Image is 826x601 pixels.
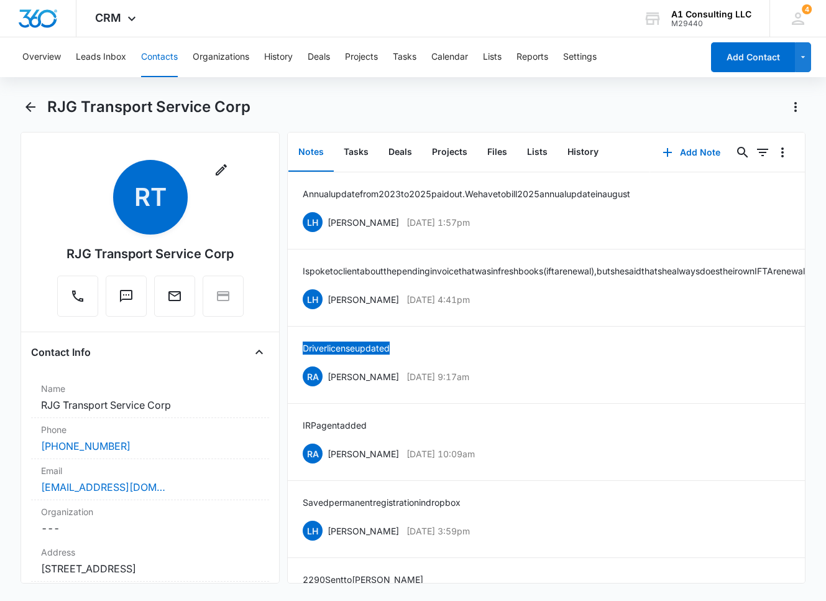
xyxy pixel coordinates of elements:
[106,295,147,305] a: Text
[41,546,259,559] label: Address
[41,439,131,454] a: [PHONE_NUMBER]
[558,133,608,172] button: History
[773,142,792,162] button: Overflow Menu
[786,97,805,117] button: Actions
[47,98,250,116] h1: RJG Transport Service Corp
[41,480,165,495] a: [EMAIL_ADDRESS][DOMAIN_NAME]
[406,216,470,229] p: [DATE] 1:57pm
[379,133,422,172] button: Deals
[41,561,259,576] dd: [STREET_ADDRESS]
[154,295,195,305] a: Email
[303,573,423,586] p: 2290 Sent to [PERSON_NAME]
[303,521,323,541] span: LH
[406,447,475,460] p: [DATE] 10:09am
[328,293,399,306] p: [PERSON_NAME]
[483,37,502,77] button: Lists
[193,37,249,77] button: Organizations
[406,524,470,538] p: [DATE] 3:59pm
[31,377,269,418] div: NameRJG Transport Service Corp
[31,541,269,582] div: Address[STREET_ADDRESS]
[328,370,399,383] p: [PERSON_NAME]
[328,447,399,460] p: [PERSON_NAME]
[802,4,812,14] div: notifications count
[303,419,367,432] p: IRP agent added
[345,37,378,77] button: Projects
[95,11,121,24] span: CRM
[154,276,195,317] button: Email
[650,137,733,167] button: Add Note
[328,216,399,229] p: [PERSON_NAME]
[41,398,259,412] dd: RJG Transport Service Corp
[288,133,334,172] button: Notes
[41,423,259,436] label: Phone
[303,444,323,464] span: RA
[31,345,91,360] h4: Contact Info
[303,366,323,386] span: RA
[264,37,293,77] button: History
[406,370,469,383] p: [DATE] 9:17am
[31,459,269,500] div: Email[EMAIL_ADDRESS][DOMAIN_NAME]
[21,97,40,117] button: Back
[106,276,147,317] button: Text
[516,37,548,77] button: Reports
[431,37,468,77] button: Calendar
[802,4,812,14] span: 4
[563,37,597,77] button: Settings
[328,524,399,538] p: [PERSON_NAME]
[31,500,269,541] div: Organization---
[41,464,259,477] label: Email
[711,42,795,72] button: Add Contact
[733,142,753,162] button: Search...
[393,37,416,77] button: Tasks
[308,37,330,77] button: Deals
[406,293,470,306] p: [DATE] 4:41pm
[113,160,188,235] span: RT
[249,342,269,362] button: Close
[303,342,390,355] p: Driver license updated
[303,496,461,509] p: Saved permanent registration in dropbox
[41,382,259,395] label: Name
[671,9,751,19] div: account name
[671,19,751,28] div: account id
[303,187,630,200] p: Annual update from 2023 to 2025 paid out. We have to bill 2025 annual update in august
[517,133,558,172] button: Lists
[67,245,234,263] div: RJG Transport Service Corp
[57,276,98,317] button: Call
[303,212,323,232] span: LH
[334,133,379,172] button: Tasks
[41,521,259,536] dd: ---
[477,133,517,172] button: Files
[303,289,323,309] span: LH
[76,37,126,77] button: Leads Inbox
[753,142,773,162] button: Filters
[141,37,178,77] button: Contacts
[31,418,269,459] div: Phone[PHONE_NUMBER]
[22,37,61,77] button: Overview
[422,133,477,172] button: Projects
[41,505,259,518] label: Organization
[57,295,98,305] a: Call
